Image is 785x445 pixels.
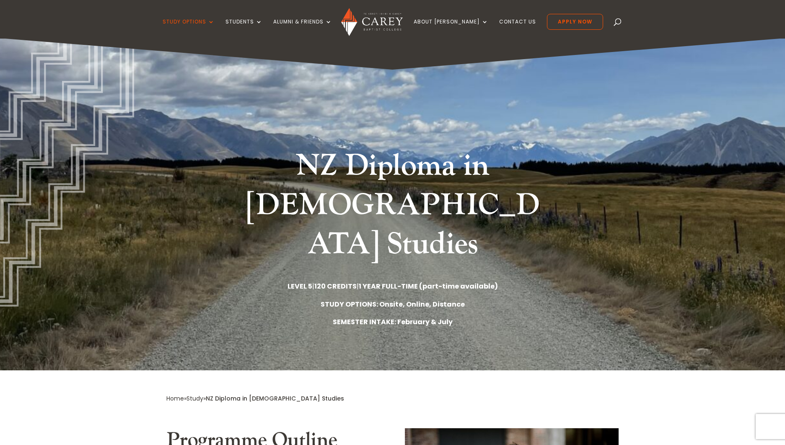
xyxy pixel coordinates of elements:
[273,19,332,39] a: Alumni & Friends
[187,394,203,403] a: Study
[547,14,603,30] a: Apply Now
[359,281,498,291] strong: 1 YEAR FULL-TIME (part-time available)
[288,281,312,291] strong: LEVEL 5
[163,19,215,39] a: Study Options
[166,281,619,292] p: | |
[166,394,184,403] a: Home
[314,281,357,291] strong: 120 CREDITS
[333,317,453,327] strong: SEMESTER INTAKE: February & July
[414,19,488,39] a: About [PERSON_NAME]
[321,299,465,309] strong: STUDY OPTIONS: Onsite, Online, Distance
[225,19,262,39] a: Students
[166,394,344,403] span: » »
[206,394,344,403] span: NZ Diploma in [DEMOGRAPHIC_DATA] Studies
[236,146,550,268] h1: NZ Diploma in [DEMOGRAPHIC_DATA] Studies
[499,19,536,39] a: Contact Us
[341,8,403,36] img: Carey Baptist College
